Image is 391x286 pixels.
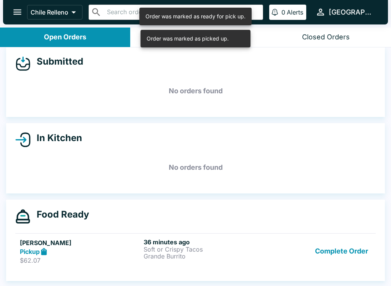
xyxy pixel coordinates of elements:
p: Chile Relleno [31,8,68,16]
h4: In Kitchen [31,132,82,144]
p: Grande Burrito [144,253,264,260]
h4: Food Ready [31,209,89,220]
p: $62.07 [20,257,141,264]
h4: Submitted [31,56,83,67]
input: Search orders by name or phone number [105,7,260,18]
p: 0 [281,8,285,16]
div: Order was marked as picked up. [147,32,229,45]
button: open drawer [8,2,27,22]
a: [PERSON_NAME]Pickup$62.0736 minutes agoSoft or Crispy TacosGrande BurritoComplete Order [15,233,376,269]
h5: No orders found [15,77,376,105]
strong: Pickup [20,248,40,255]
h5: No orders found [15,154,376,181]
button: Chile Relleno [27,5,82,19]
h5: [PERSON_NAME] [20,238,141,247]
p: Soft or Crispy Tacos [144,246,264,253]
p: Alerts [287,8,303,16]
button: Complete Order [312,238,371,265]
div: Open Orders [44,33,86,42]
div: Order was marked as ready for pick up. [145,10,246,23]
div: [GEOGRAPHIC_DATA] [329,8,376,17]
h6: 36 minutes ago [144,238,264,246]
div: Closed Orders [302,33,350,42]
button: [GEOGRAPHIC_DATA] [312,4,379,20]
